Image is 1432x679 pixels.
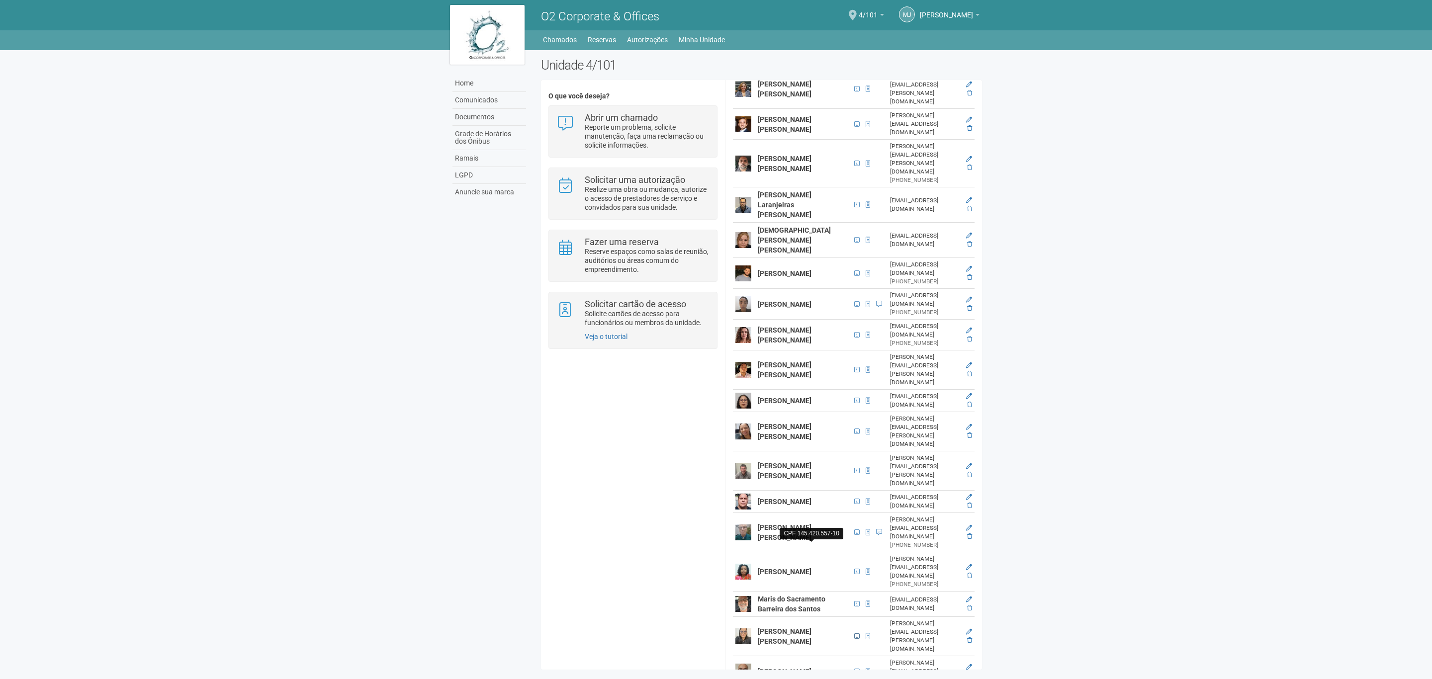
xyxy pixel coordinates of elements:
a: Grade de Horários dos Ônibus [452,126,526,150]
div: [PHONE_NUMBER] [890,308,960,317]
span: O2 Corporate & Offices [541,9,659,23]
img: user.png [735,296,751,312]
img: user.png [735,494,751,509]
a: Abrir um chamado Reporte um problema, solicite manutenção, faça uma reclamação ou solicite inform... [556,113,709,150]
strong: Solicitar uma autorização [585,174,685,185]
a: Editar membro [966,494,972,501]
img: user.png [735,362,751,378]
img: user.png [735,628,751,644]
a: Editar membro [966,463,972,470]
strong: [PERSON_NAME] [758,269,811,277]
div: [PERSON_NAME][EMAIL_ADDRESS][PERSON_NAME][DOMAIN_NAME] [890,142,960,176]
div: [EMAIL_ADDRESS][DOMAIN_NAME] [890,196,960,213]
div: [PHONE_NUMBER] [890,277,960,286]
a: Excluir membro [967,637,972,644]
img: user.png [735,524,751,540]
div: [PHONE_NUMBER] [890,541,960,549]
img: user.png [735,197,751,213]
a: Excluir membro [967,89,972,96]
a: Excluir membro [967,305,972,312]
a: Excluir membro [967,432,972,439]
strong: [PERSON_NAME] [758,397,811,405]
a: Solicitar cartão de acesso Solicite cartões de acesso para funcionários ou membros da unidade. [556,300,709,327]
a: Excluir membro [967,572,972,579]
strong: [PERSON_NAME] [PERSON_NAME] [758,462,811,480]
img: user.png [735,596,751,612]
img: user.png [735,232,751,248]
a: Editar membro [966,232,972,239]
img: user.png [735,116,751,132]
a: Excluir membro [967,604,972,611]
strong: [PERSON_NAME] [PERSON_NAME] [758,361,811,379]
p: Reporte um problema, solicite manutenção, faça uma reclamação ou solicite informações. [585,123,710,150]
div: [PERSON_NAME][EMAIL_ADDRESS][PERSON_NAME][DOMAIN_NAME] [890,415,960,448]
strong: [PERSON_NAME] [PERSON_NAME] [758,155,811,172]
div: [EMAIL_ADDRESS][DOMAIN_NAME] [890,291,960,308]
a: Reservas [588,33,616,47]
strong: [PERSON_NAME] [PERSON_NAME] [758,627,811,645]
strong: [PERSON_NAME] [PERSON_NAME] [758,523,811,541]
div: [PERSON_NAME][EMAIL_ADDRESS][DOMAIN_NAME] [890,515,960,541]
strong: [PERSON_NAME] [PERSON_NAME] [758,115,811,133]
a: Ramais [452,150,526,167]
img: user.png [735,424,751,439]
strong: Maris do Sacramento Barreira dos Santos [758,595,825,613]
a: Editar membro [966,524,972,531]
h4: O que você deseja? [548,92,717,100]
a: Editar membro [966,197,972,204]
img: logo.jpg [450,5,525,65]
strong: [PERSON_NAME] [758,498,811,506]
a: Editar membro [966,156,972,163]
a: Minha Unidade [679,33,725,47]
div: CPF 145.420.557-10 [780,528,843,539]
a: Excluir membro [967,401,972,408]
a: Editar membro [966,424,972,430]
a: Editar membro [966,81,972,88]
a: Excluir membro [967,241,972,248]
span: Marcelle Junqueiro [920,1,973,19]
a: Editar membro [966,628,972,635]
div: [EMAIL_ADDRESS][DOMAIN_NAME] [890,595,960,612]
a: Editar membro [966,564,972,571]
span: 4/101 [859,1,878,19]
div: [PERSON_NAME][EMAIL_ADDRESS][PERSON_NAME][DOMAIN_NAME] [890,72,960,106]
strong: [PERSON_NAME] [758,300,811,308]
a: Editar membro [966,327,972,334]
div: [PERSON_NAME][EMAIL_ADDRESS][PERSON_NAME][DOMAIN_NAME] [890,454,960,488]
a: [PERSON_NAME] [920,12,980,20]
a: MJ [899,6,915,22]
a: Home [452,75,526,92]
a: Solicitar uma autorização Realize uma obra ou mudança, autorize o acesso de prestadores de serviç... [556,175,709,212]
div: [PHONE_NUMBER] [890,339,960,347]
img: user.png [735,463,751,479]
a: LGPD [452,167,526,184]
a: Editar membro [966,265,972,272]
a: Editar membro [966,596,972,603]
p: Solicite cartões de acesso para funcionários ou membros da unidade. [585,309,710,327]
a: Excluir membro [967,471,972,478]
strong: [DEMOGRAPHIC_DATA][PERSON_NAME] [PERSON_NAME] [758,226,831,254]
strong: Fazer uma reserva [585,237,659,247]
div: [EMAIL_ADDRESS][DOMAIN_NAME] [890,322,960,339]
img: user.png [735,265,751,281]
a: Autorizações [627,33,668,47]
img: user.png [735,564,751,580]
div: [EMAIL_ADDRESS][DOMAIN_NAME] [890,493,960,510]
a: 4/101 [859,12,884,20]
strong: Solicitar cartão de acesso [585,299,686,309]
strong: [PERSON_NAME] [PERSON_NAME] [758,80,811,98]
strong: [PERSON_NAME] [PERSON_NAME] [758,326,811,344]
div: [PERSON_NAME][EMAIL_ADDRESS][DOMAIN_NAME] [890,111,960,137]
img: user.png [735,81,751,97]
div: [EMAIL_ADDRESS][DOMAIN_NAME] [890,392,960,409]
strong: [PERSON_NAME] [758,568,811,576]
strong: [PERSON_NAME] [758,668,811,676]
a: Editar membro [966,116,972,123]
strong: [PERSON_NAME] [PERSON_NAME] [758,423,811,440]
a: Excluir membro [967,533,972,540]
a: Excluir membro [967,336,972,342]
strong: [PERSON_NAME] Laranjeiras [PERSON_NAME] [758,191,811,219]
strong: Abrir um chamado [585,112,658,123]
h2: Unidade 4/101 [541,58,982,73]
a: Anuncie sua marca [452,184,526,200]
